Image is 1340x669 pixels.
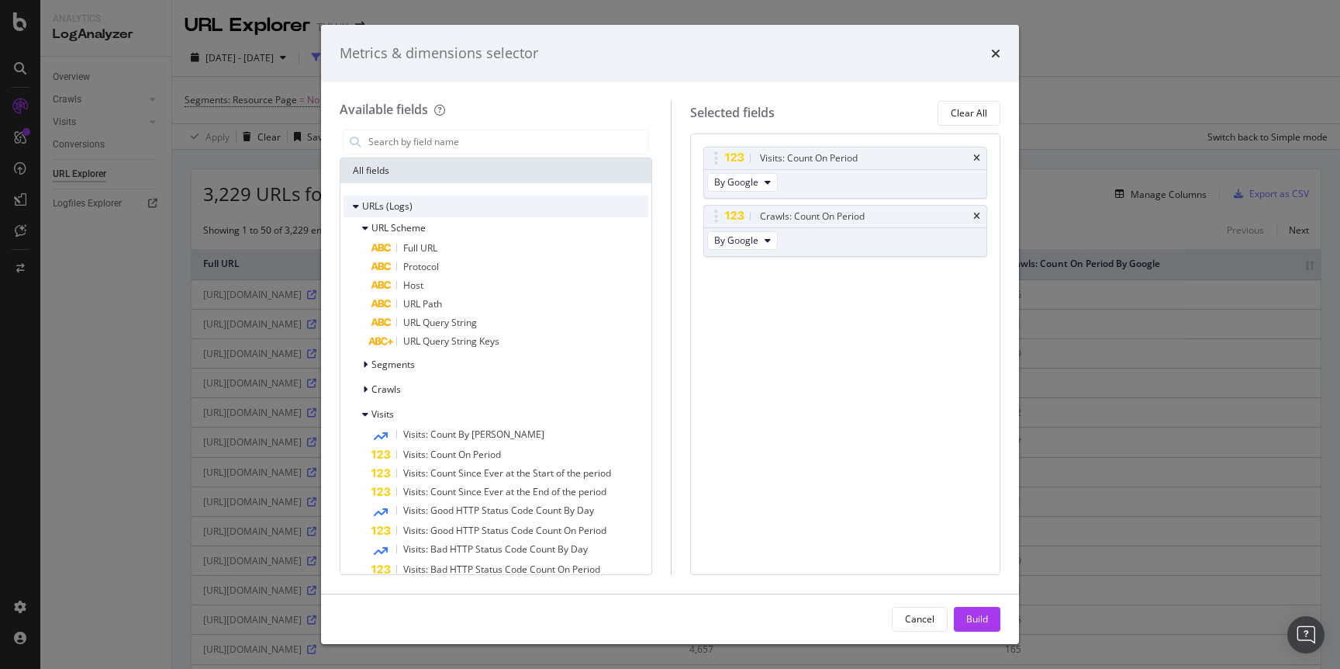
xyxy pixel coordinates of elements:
[403,563,600,576] span: Visits: Bad HTTP Status Code Count On Period
[403,279,423,292] span: Host
[707,231,778,250] button: By Google
[403,316,477,329] span: URL Query String
[973,212,980,221] div: times
[403,485,606,498] span: Visits: Count Since Ever at the End of the period
[403,524,606,537] span: Visits: Good HTTP Status Code Count On Period
[403,466,611,480] span: Visits: Count Since Ever at the Start of the period
[973,154,980,163] div: times
[371,358,415,371] span: Segments
[340,158,651,183] div: All fields
[905,612,934,626] div: Cancel
[340,101,428,118] div: Available fields
[403,297,442,310] span: URL Path
[340,43,538,64] div: Metrics & dimensions selector
[703,205,987,257] div: Crawls: Count On PeriodtimesBy Google
[954,607,1000,632] button: Build
[892,607,948,632] button: Cancel
[403,334,499,348] span: URL Query String Keys
[403,504,594,517] span: Visits: Good HTTP Status Code Count By Day
[938,101,1000,126] button: Clear All
[703,147,987,199] div: Visits: Count On PeriodtimesBy Google
[371,383,401,396] span: Crawls
[1287,616,1324,653] div: Open Intercom Messenger
[371,221,426,234] span: URL Scheme
[321,25,1019,644] div: modal
[690,104,775,122] div: Selected fields
[714,175,758,189] span: By Google
[951,106,987,120] div: Clear All
[991,43,1000,64] div: times
[714,234,758,247] span: By Google
[362,199,413,213] span: URLs (Logs)
[367,130,648,154] input: Search by field name
[403,428,544,441] span: Visits: Count By [PERSON_NAME]
[760,209,865,224] div: Crawls: Count On Period
[403,448,501,461] span: Visits: Count On Period
[760,151,858,166] div: Visits: Count On Period
[371,407,394,421] span: Visits
[403,241,437,255] span: Full URL
[403,260,439,273] span: Protocol
[966,612,988,626] div: Build
[403,542,588,556] span: Visits: Bad HTTP Status Code Count By Day
[707,173,778,192] button: By Google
